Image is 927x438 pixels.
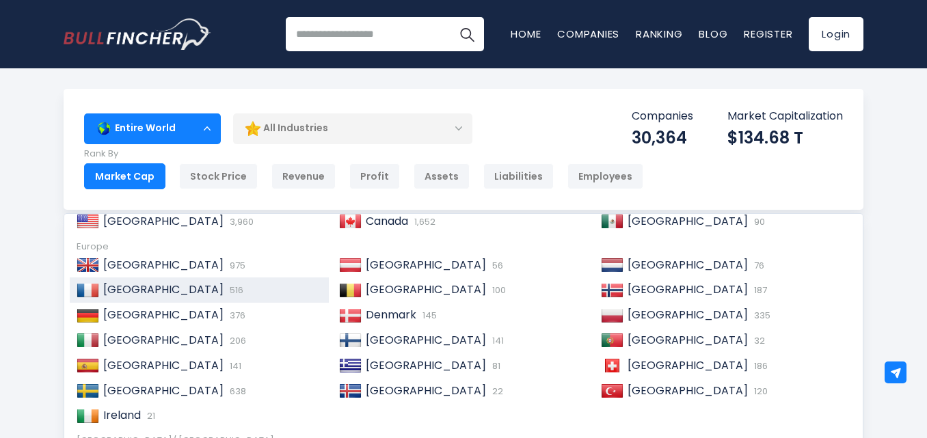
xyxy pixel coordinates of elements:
[103,407,141,423] span: Ireland
[414,163,470,189] div: Assets
[483,163,554,189] div: Liabilities
[751,259,764,272] span: 76
[628,332,748,348] span: [GEOGRAPHIC_DATA]
[103,213,224,229] span: [GEOGRAPHIC_DATA]
[271,163,336,189] div: Revenue
[226,284,243,297] span: 516
[349,163,400,189] div: Profit
[226,309,245,322] span: 376
[489,259,503,272] span: 56
[226,215,254,228] span: 3,960
[226,259,245,272] span: 975
[727,127,843,148] div: $134.68 T
[226,385,246,398] span: 638
[632,109,693,124] p: Companies
[64,18,211,50] img: Bullfincher logo
[628,213,748,229] span: [GEOGRAPHIC_DATA]
[744,27,792,41] a: Register
[84,148,643,160] p: Rank By
[809,17,863,51] a: Login
[751,309,770,322] span: 335
[751,359,768,372] span: 186
[489,359,500,372] span: 81
[751,215,765,228] span: 90
[103,332,224,348] span: [GEOGRAPHIC_DATA]
[84,163,165,189] div: Market Cap
[419,309,437,322] span: 145
[511,27,541,41] a: Home
[699,27,727,41] a: Blog
[77,241,850,253] div: Europe
[226,359,241,372] span: 141
[751,385,768,398] span: 120
[179,163,258,189] div: Stock Price
[628,357,748,373] span: [GEOGRAPHIC_DATA]
[636,27,682,41] a: Ranking
[632,127,693,148] div: 30,364
[84,113,221,144] div: Entire World
[751,284,767,297] span: 187
[366,307,416,323] span: Denmark
[751,334,765,347] span: 32
[103,307,224,323] span: [GEOGRAPHIC_DATA]
[366,383,486,398] span: [GEOGRAPHIC_DATA]
[366,213,408,229] span: Canada
[233,113,472,144] div: All Industries
[103,383,224,398] span: [GEOGRAPHIC_DATA]
[628,257,748,273] span: [GEOGRAPHIC_DATA]
[628,307,748,323] span: [GEOGRAPHIC_DATA]
[103,282,224,297] span: [GEOGRAPHIC_DATA]
[411,215,435,228] span: 1,652
[567,163,643,189] div: Employees
[64,18,211,50] a: Go to homepage
[489,385,503,398] span: 22
[727,109,843,124] p: Market Capitalization
[489,284,506,297] span: 100
[366,282,486,297] span: [GEOGRAPHIC_DATA]
[450,17,484,51] button: Search
[366,332,486,348] span: [GEOGRAPHIC_DATA]
[366,257,486,273] span: [GEOGRAPHIC_DATA]
[366,357,486,373] span: [GEOGRAPHIC_DATA]
[103,257,224,273] span: [GEOGRAPHIC_DATA]
[628,383,748,398] span: [GEOGRAPHIC_DATA]
[226,334,246,347] span: 206
[628,282,748,297] span: [GEOGRAPHIC_DATA]
[103,357,224,373] span: [GEOGRAPHIC_DATA]
[557,27,619,41] a: Companies
[144,409,155,422] span: 21
[489,334,504,347] span: 141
